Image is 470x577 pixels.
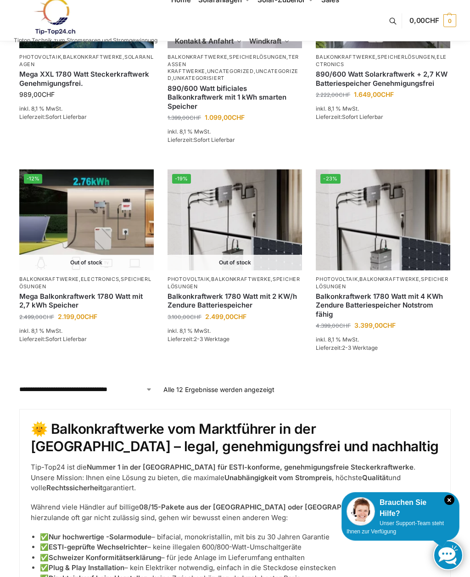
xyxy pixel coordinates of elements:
[249,37,281,45] span: Windkraft
[168,54,302,82] p: , , , , ,
[19,292,154,310] a: Mega Balkonkraftwerk 1780 Watt mit 2,7 kWh Speicher
[168,276,302,290] p: , ,
[49,563,124,572] strong: Plug & Play Installation
[163,385,274,394] p: Alle 12 Ergebnisse werden angezeigt
[19,54,154,68] p: , ,
[19,327,154,335] p: inkl. 8,1 % MwSt.
[19,276,79,282] a: Balkonkraftwerke
[19,276,151,289] a: Speicherlösungen
[194,336,229,342] span: 2-3 Werktage
[19,90,55,98] bdi: 989,00
[316,276,448,289] a: Speicherlösungen
[168,169,302,270] img: Zendure-solar-flow-Batteriespeicher für Balkonkraftwerke
[316,322,351,329] bdi: 4.399,00
[316,105,450,113] p: inkl. 8,1 % MwSt.
[19,54,61,60] a: Photovoltaik
[168,136,235,143] span: Lieferzeit:
[19,105,154,113] p: inkl. 8,1 % MwSt.
[316,169,450,270] a: -23%Zendure-solar-flow-Batteriespeicher für Balkonkraftwerke
[168,128,302,136] p: inkl. 8,1 % MwSt.
[316,276,450,290] p: , ,
[19,70,154,88] a: Mega XXL 1780 Watt Steckerkraftwerk Genehmigungsfrei.
[354,90,394,98] bdi: 1.649,00
[316,336,450,344] p: inkl. 8,1 % MwSt.
[42,90,55,98] span: CHF
[81,276,119,282] a: Electronics
[45,113,87,120] span: Sofort Lieferbar
[175,37,233,45] span: Kontakt & Anfahrt
[190,114,201,121] span: CHF
[316,70,450,88] a: 890/600 Watt Solarkraftwerk + 2,7 KW Batteriespeicher Genehmigungsfrei
[381,90,394,98] span: CHF
[19,169,154,270] a: -12% Out of stockSolaranlage mit 2,7 KW Batteriespeicher Genehmigungsfrei
[354,321,396,329] bdi: 3.399,00
[359,276,419,282] a: Balkonkraftwerke
[224,473,332,482] strong: Unabhängigkeit vom Strompreis
[168,336,229,342] span: Lieferzeit:
[19,169,154,270] img: Solaranlage mit 2,7 KW Batteriespeicher Genehmigungsfrei
[14,38,157,43] p: Tiptop Technik zum Stromsparen und Stromgewinnung
[139,503,378,511] strong: 08/15-Pakete aus der [GEOGRAPHIC_DATA] oder [GEOGRAPHIC_DATA]
[168,292,302,310] a: Balkonkraftwerk 1780 Watt mit 2 KW/h Zendure Batteriespeicher
[316,344,378,351] span: Lieferzeit:
[84,313,97,320] span: CHF
[49,543,147,551] strong: ESTI-geprüfte Wechselrichter
[205,113,245,121] bdi: 1.099,00
[342,344,378,351] span: 2-3 Werktage
[40,563,439,573] p: ✅ – kein Elektriker notwendig, einfach in die Steckdose einstecken
[46,483,102,492] strong: Rechtssicherheit
[87,463,414,471] strong: Nummer 1 in der [GEOGRAPHIC_DATA] für ESTI-konforme, genehmigungsfreie Steckerkraftwerke
[194,136,235,143] span: Sofort Lieferbar
[168,84,302,111] a: 890/600 Watt bificiales Balkonkraftwerk mit 1 kWh smarten Speicher
[316,54,447,67] a: Electronics
[425,16,439,25] span: CHF
[342,113,383,120] span: Sofort Lieferbar
[49,553,161,562] strong: Schweizer Konformitätserklärung
[383,321,396,329] span: CHF
[58,313,97,320] bdi: 2.199,00
[168,169,302,270] a: -19% Out of stockZendure-solar-flow-Batteriespeicher für Balkonkraftwerke
[409,7,456,34] a: 0,00CHF 0
[339,91,350,98] span: CHF
[19,314,54,320] bdi: 2.499,00
[316,292,450,319] a: Balkonkraftwerk 1780 Watt mit 4 KWh Zendure Batteriespeicher Notstrom fähig
[362,473,388,482] strong: Qualität
[63,54,123,60] a: Balkonkraftwerke
[168,314,201,320] bdi: 3.100,00
[232,113,245,121] span: CHF
[168,114,201,121] bdi: 1.399,00
[246,21,294,62] a: Windkraft
[168,68,298,81] a: Uncategorized
[316,91,350,98] bdi: 2.222,00
[40,553,439,563] p: ✅ – für jede Anlage im Lieferumfang enthalten
[19,385,152,394] select: Shop-Reihenfolge
[168,276,209,282] a: Photovoltaik
[49,532,151,541] strong: Nur hochwertige -Solarmodule
[19,113,87,120] span: Lieferzeit:
[45,336,87,342] span: Sofort Lieferbar
[190,314,201,320] span: CHF
[173,75,224,81] a: Unkategorisiert
[19,276,154,290] p: , ,
[316,169,450,270] img: Zendure-solar-flow-Batteriespeicher für Balkonkraftwerke
[31,462,439,493] p: Tip-Top24 ist die . Unsere Mission: Ihnen eine Lösung zu bieten, die maximale , höchste und volle...
[347,497,375,526] img: Customer service
[40,542,439,553] p: ✅ – keine illegalen 600/800-Watt-Umschaltgeräte
[205,313,246,320] bdi: 2.499,00
[339,322,351,329] span: CHF
[443,14,456,27] span: 0
[409,16,439,25] span: 0,00
[234,313,246,320] span: CHF
[168,54,299,74] a: Terassen Kraftwerke
[168,276,300,289] a: Speicherlösungen
[347,520,444,535] span: Unser Support-Team steht Ihnen zur Verfügung
[31,420,439,455] h2: 🌞 Balkonkraftwerke vom Marktführer in der [GEOGRAPHIC_DATA] – legal, genehmigungsfrei und nachhaltig
[211,276,271,282] a: Balkonkraftwerke
[316,276,358,282] a: Photovoltaik
[347,497,454,519] div: Brauchen Sie Hilfe?
[171,21,246,62] a: Kontakt & Anfahrt
[207,68,254,74] a: Uncategorized
[316,113,383,120] span: Lieferzeit:
[168,327,302,335] p: inkl. 8,1 % MwSt.
[40,532,439,543] p: ✅ – bifacial, monokristallin, mit bis zu 30 Jahren Garantie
